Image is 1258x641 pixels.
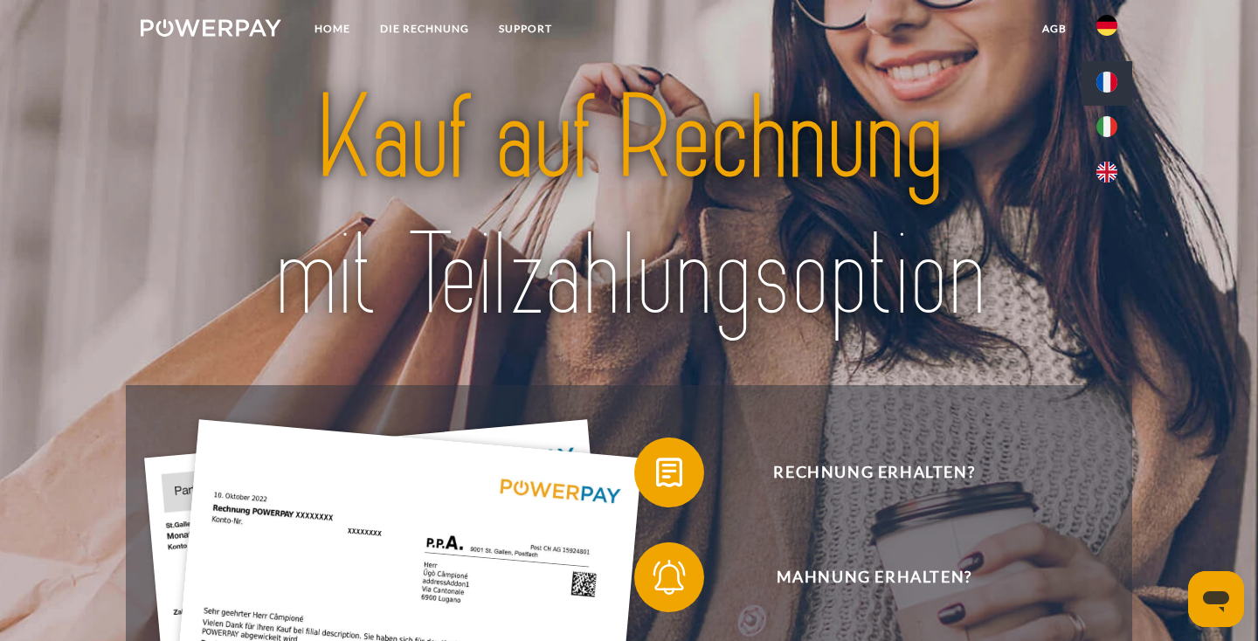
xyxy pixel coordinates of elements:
img: logo-powerpay-white.svg [141,19,281,37]
span: Mahnung erhalten? [660,542,1089,612]
img: qb_bell.svg [647,555,691,599]
a: agb [1027,13,1082,45]
img: de [1096,15,1117,36]
a: DIE RECHNUNG [365,13,484,45]
button: Mahnung erhalten? [634,542,1089,612]
a: Home [300,13,365,45]
button: Rechnung erhalten? [634,438,1089,507]
iframe: Schaltfläche zum Öffnen des Messaging-Fensters [1188,571,1244,627]
img: it [1096,116,1117,137]
a: SUPPORT [484,13,567,45]
img: qb_bill.svg [647,451,691,494]
img: en [1096,162,1117,183]
img: title-powerpay_de.svg [189,64,1069,350]
img: fr [1096,72,1117,93]
span: Rechnung erhalten? [660,438,1089,507]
